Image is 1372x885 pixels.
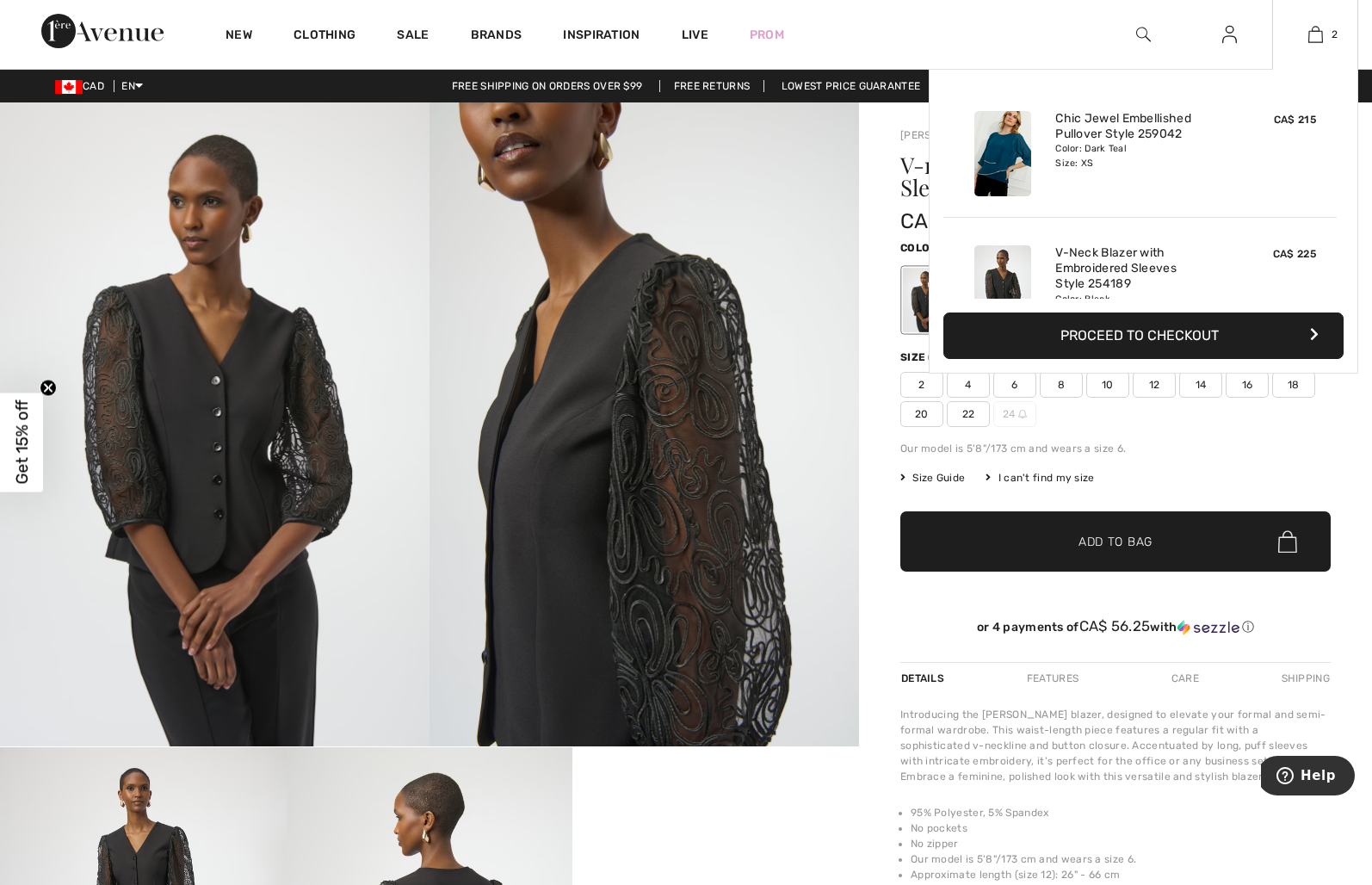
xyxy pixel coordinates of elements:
a: Free shipping on orders over $99 [438,80,657,92]
li: Approximate length (size 12): 26" - 66 cm [911,867,1331,882]
span: CA$ 56.25 [1079,617,1151,634]
a: New [226,28,252,46]
span: CAD [55,80,111,92]
span: 18 [1272,372,1315,398]
span: 2 [900,372,943,398]
div: Details [900,663,949,694]
img: My Bag [1308,24,1323,45]
div: Color: Black Size: 2 [1055,293,1225,320]
img: search the website [1136,24,1151,45]
div: I can't find my size [986,470,1094,486]
img: V-Neck Blazer with Embroidered Sleeves Style 254189 [974,245,1031,331]
span: 10 [1086,372,1129,398]
button: Add to Bag [900,511,1331,572]
span: CA$ 215 [1274,114,1316,126]
button: Close teaser [40,380,57,397]
a: Live [682,26,708,44]
img: Sezzle [1177,620,1239,635]
img: Chic Jewel Embellished Pullover Style 259042 [974,111,1031,196]
a: Sign In [1208,24,1251,46]
span: 12 [1133,372,1176,398]
span: Get 15% off [12,400,32,485]
img: My Info [1222,24,1237,45]
span: EN [121,80,143,92]
div: or 4 payments ofCA$ 56.25withSezzle Click to learn more about Sezzle [900,618,1331,641]
span: 4 [947,372,990,398]
div: Introducing the [PERSON_NAME] blazer, designed to elevate your formal and semi-formal wardrobe. T... [900,707,1331,784]
li: No zipper [911,836,1331,851]
span: Add to Bag [1078,533,1153,551]
div: Our model is 5'8"/173 cm and wears a size 6. [900,441,1331,456]
span: 6 [993,372,1036,398]
a: Brands [471,28,522,46]
a: Free Returns [659,80,765,92]
span: CA$ 225 [1273,248,1316,260]
span: Color: [900,242,941,254]
span: 2 [1332,27,1338,42]
span: 22 [947,401,990,427]
div: or 4 payments of with [900,618,1331,635]
img: V-Neck Blazer with Embroidered Sleeves Style 254189. 2 [430,102,859,746]
span: 8 [1040,372,1083,398]
span: 16 [1226,372,1269,398]
li: Our model is 5'8"/173 cm and wears a size 6. [911,851,1331,867]
div: Black [903,268,948,332]
img: Bag.svg [1278,530,1297,553]
div: Shipping [1277,663,1331,694]
a: Sale [397,28,429,46]
iframe: Opens a widget where you can find more information [1261,756,1355,799]
img: ring-m.svg [1018,410,1027,418]
a: 2 [1273,24,1357,45]
span: 20 [900,401,943,427]
a: Prom [750,26,784,44]
span: CA$ 225 [900,209,984,233]
a: Lowest Price Guarantee [768,80,935,92]
img: Canadian Dollar [55,80,83,94]
h1: V-neck Blazer With Embroidered Sleeves Style 254189 [900,154,1259,199]
a: Chic Jewel Embellished Pullover Style 259042 [1055,111,1225,142]
li: 95% Polyester, 5% Spandex [911,805,1331,820]
a: Clothing [294,28,355,46]
div: Care [1157,663,1214,694]
img: 1ère Avenue [41,14,164,48]
div: Color: Dark Teal Size: XS [1055,142,1225,170]
a: V-Neck Blazer with Embroidered Sleeves Style 254189 [1055,245,1225,293]
button: Proceed to Checkout [943,313,1344,359]
span: 24 [993,401,1036,427]
div: Size ([GEOGRAPHIC_DATA]/[GEOGRAPHIC_DATA]): [900,350,1188,365]
span: 14 [1179,372,1222,398]
span: Size Guide [900,470,965,486]
li: No pockets [911,820,1331,836]
span: Inspiration [563,28,640,46]
a: [PERSON_NAME] [900,129,986,141]
div: Features [1012,663,1093,694]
